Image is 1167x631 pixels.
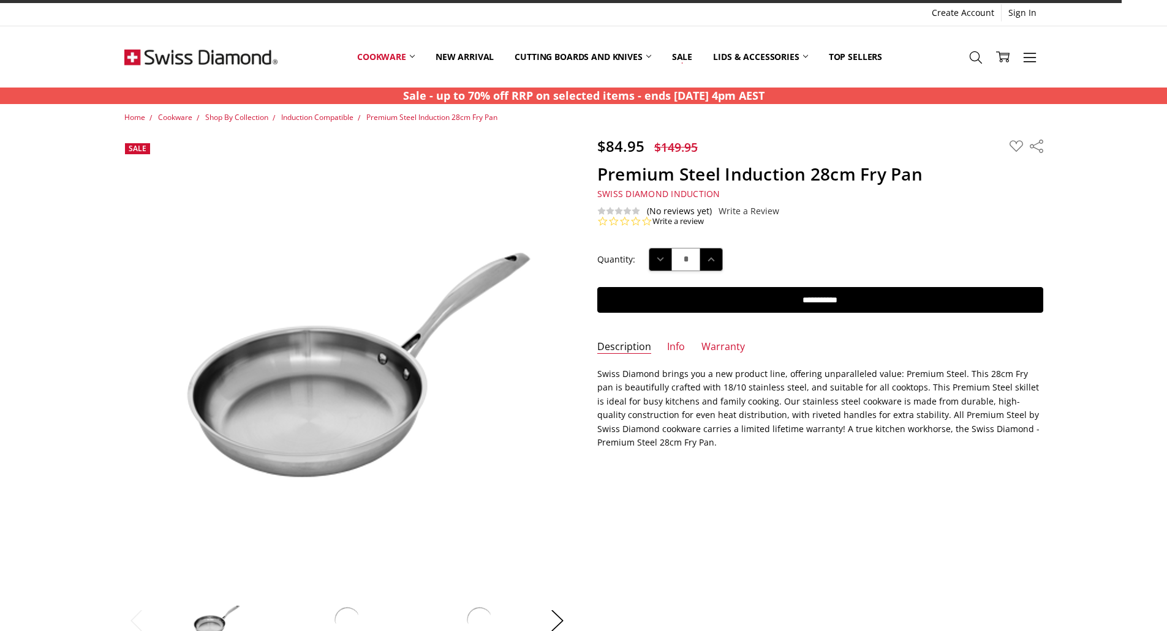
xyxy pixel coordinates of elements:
a: Cookware [347,29,425,84]
span: Sale [129,143,146,154]
a: Premium Steel Induction 28cm Fry Pan [366,112,497,122]
a: Sign In [1002,4,1043,21]
a: Home [124,112,145,122]
span: $84.95 [597,136,644,156]
span: $149.95 [654,139,698,155]
a: Lids & Accessories [703,29,818,84]
a: Description [597,340,651,354]
a: Induction Compatible [281,112,353,122]
span: Swiss Diamond Induction [597,188,720,200]
a: Cutting boards and knives [504,29,662,84]
p: Swiss Diamond brings you a new product line, offering unparalleled value: Premium Steel. This 28c... [597,367,1043,449]
a: Sale [662,29,703,84]
a: Info [667,340,685,354]
img: Free Shipping On Every Order [124,26,278,88]
a: Shop By Collection [205,112,268,122]
h1: Premium Steel Induction 28cm Fry Pan [597,163,1043,185]
a: Write a review [652,216,704,227]
a: Create Account [925,4,1001,21]
a: Warranty [701,340,745,354]
a: New arrival [425,29,504,84]
span: (No reviews yet) [647,206,712,216]
a: Top Sellers [818,29,893,84]
label: Quantity: [597,253,635,266]
strong: Sale - up to 70% off RRP on selected items - ends [DATE] 4pm AEST [403,88,765,103]
a: Write a Review [719,206,779,216]
a: Cookware [158,112,192,122]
